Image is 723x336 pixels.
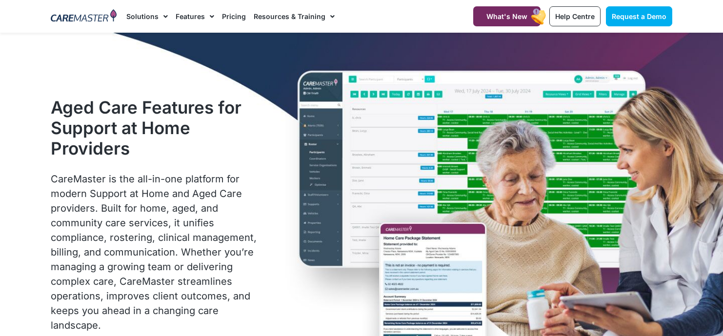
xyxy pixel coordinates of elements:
span: Help Centre [555,12,595,20]
h1: Aged Care Features for Support at Home Providers [51,97,262,158]
a: What's New [473,6,541,26]
p: CareMaster is the all-in-one platform for modern Support at Home and Aged Care providers. Built f... [51,172,262,333]
img: CareMaster Logo [51,9,117,24]
a: Request a Demo [606,6,672,26]
a: Help Centre [549,6,601,26]
span: What's New [486,12,527,20]
span: Request a Demo [612,12,666,20]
